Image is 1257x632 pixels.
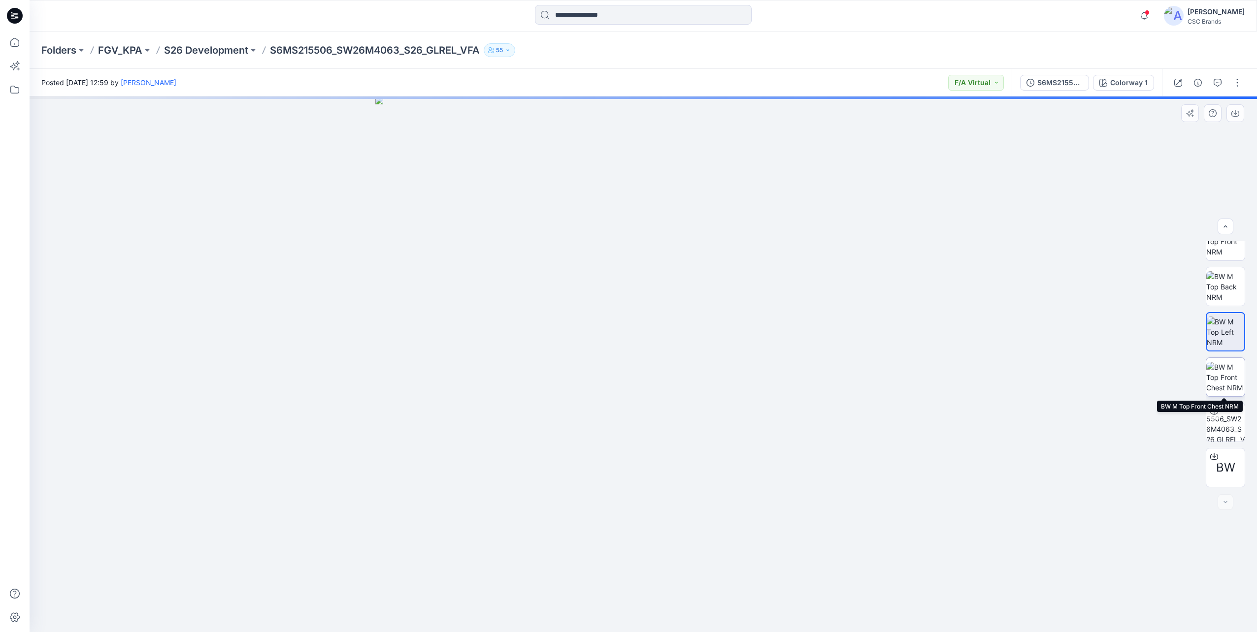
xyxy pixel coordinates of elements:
img: BW M Top Back NRM [1206,271,1245,302]
div: Colorway 1 [1110,77,1148,88]
span: Posted [DATE] 12:59 by [41,77,176,88]
p: S6MS215506_SW26M4063_S26_GLREL_VFA [270,43,480,57]
div: S6MS215506_SW26M4063_S26_GLREL [1037,77,1083,88]
img: BW M Top Left NRM [1207,316,1244,348]
img: BW M Top Front Chest NRM [1206,362,1245,393]
div: CSC Brands [1188,18,1245,25]
span: BW [1216,459,1235,476]
a: Folders [41,43,76,57]
a: [PERSON_NAME] [121,78,176,87]
a: FGV_KPA [98,43,142,57]
div: [PERSON_NAME] [1188,6,1245,18]
img: eyJhbGciOiJIUzI1NiIsImtpZCI6IjAiLCJzbHQiOiJzZXMiLCJ0eXAiOiJKV1QifQ.eyJkYXRhIjp7InR5cGUiOiJzdG9yYW... [375,96,911,632]
button: 55 [484,43,515,57]
img: avatar [1164,6,1184,26]
img: BW M Top Front NRM [1206,226,1245,257]
button: Colorway 1 [1093,75,1154,91]
p: 55 [496,45,503,56]
button: Details [1190,75,1206,91]
button: S6MS215506_SW26M4063_S26_GLREL [1020,75,1089,91]
img: S6MS215506_SW26M4063_S26_GLREL_VFA Colorway 1 [1206,403,1245,442]
a: S26 Development [164,43,248,57]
